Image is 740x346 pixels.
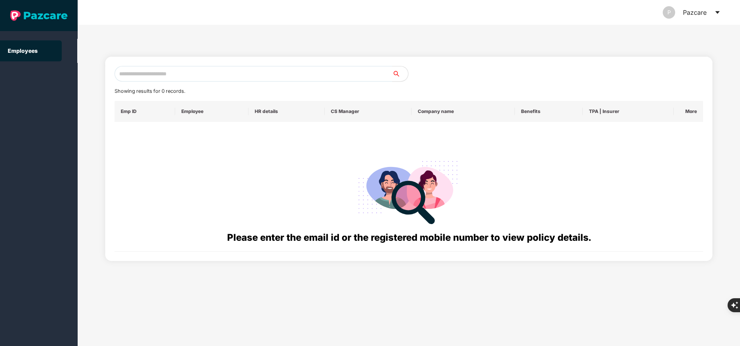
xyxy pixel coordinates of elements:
[248,101,325,122] th: HR details
[674,101,703,122] th: More
[583,101,674,122] th: TPA | Insurer
[115,88,185,94] span: Showing results for 0 records.
[515,101,583,122] th: Benefits
[175,101,249,122] th: Employee
[8,47,38,54] a: Employees
[115,101,175,122] th: Emp ID
[353,151,465,230] img: svg+xml;base64,PHN2ZyB4bWxucz0iaHR0cDovL3d3dy53My5vcmcvMjAwMC9zdmciIHdpZHRoPSIyODgiIGhlaWdodD0iMj...
[714,9,721,16] span: caret-down
[392,66,408,82] button: search
[392,71,408,77] span: search
[325,101,412,122] th: CS Manager
[412,101,515,122] th: Company name
[227,232,591,243] span: Please enter the email id or the registered mobile number to view policy details.
[667,6,671,19] span: P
